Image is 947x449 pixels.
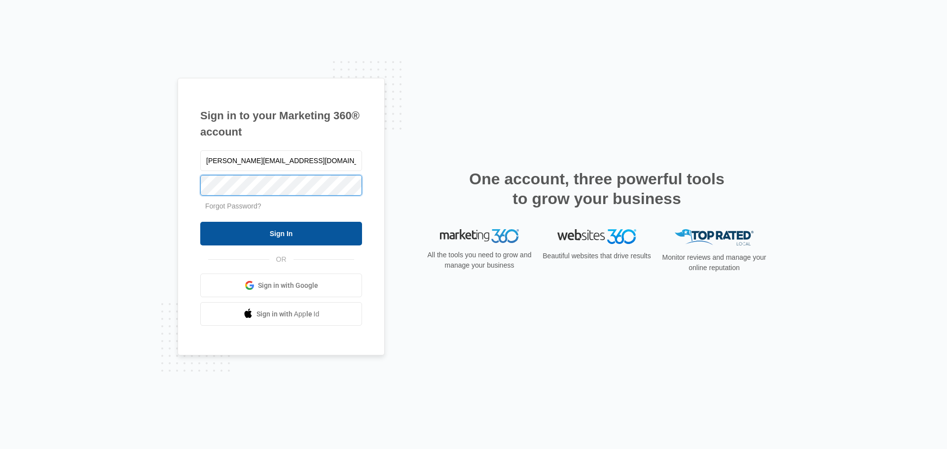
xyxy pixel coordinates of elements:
h1: Sign in to your Marketing 360® account [200,107,362,140]
input: Email [200,150,362,171]
span: Sign in with Apple Id [256,309,320,319]
h2: One account, three powerful tools to grow your business [466,169,728,208]
p: All the tools you need to grow and manage your business [424,250,535,271]
p: Beautiful websites that drive results [542,251,652,261]
a: Sign in with Apple Id [200,302,362,326]
img: Marketing 360 [440,229,519,243]
p: Monitor reviews and manage your online reputation [659,252,769,273]
span: Sign in with Google [258,280,318,291]
a: Forgot Password? [205,202,261,210]
a: Sign in with Google [200,274,362,297]
img: Top Rated Local [675,229,754,245]
img: Websites 360 [557,229,636,243]
input: Sign In [200,222,362,245]
span: OR [269,254,293,265]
